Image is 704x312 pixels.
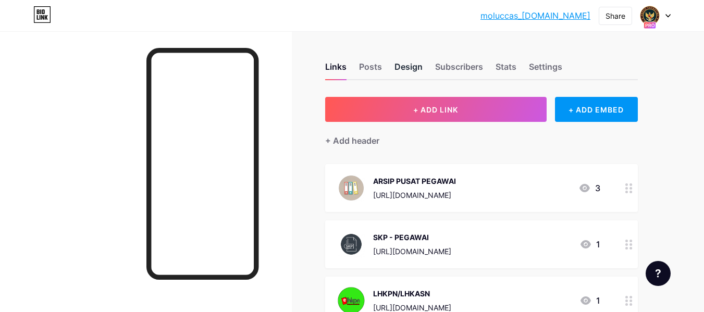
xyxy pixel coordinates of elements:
img: ARSIP PUSAT PEGAWAI [338,174,365,202]
div: Subscribers [435,60,483,79]
button: + ADD LINK [325,97,547,122]
div: Links [325,60,347,79]
div: [URL][DOMAIN_NAME] [373,190,456,201]
img: SKP - PEGAWAI [338,231,365,258]
div: ARSIP PUSAT PEGAWAI [373,176,456,186]
div: Design [394,60,423,79]
span: + ADD LINK [413,105,458,114]
div: LHKPN/LHKASN [373,288,451,299]
div: 1 [579,238,600,251]
div: Settings [529,60,562,79]
div: Share [606,10,625,21]
div: + ADD EMBED [555,97,638,122]
div: [URL][DOMAIN_NAME] [373,246,451,257]
div: + Add header [325,134,379,147]
div: 1 [579,294,600,307]
div: 3 [578,182,600,194]
a: moluccas_[DOMAIN_NAME] [480,9,590,22]
div: Stats [496,60,516,79]
div: Posts [359,60,382,79]
div: SKP - PEGAWAI [373,232,451,243]
img: SKP Ambon [640,6,660,26]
